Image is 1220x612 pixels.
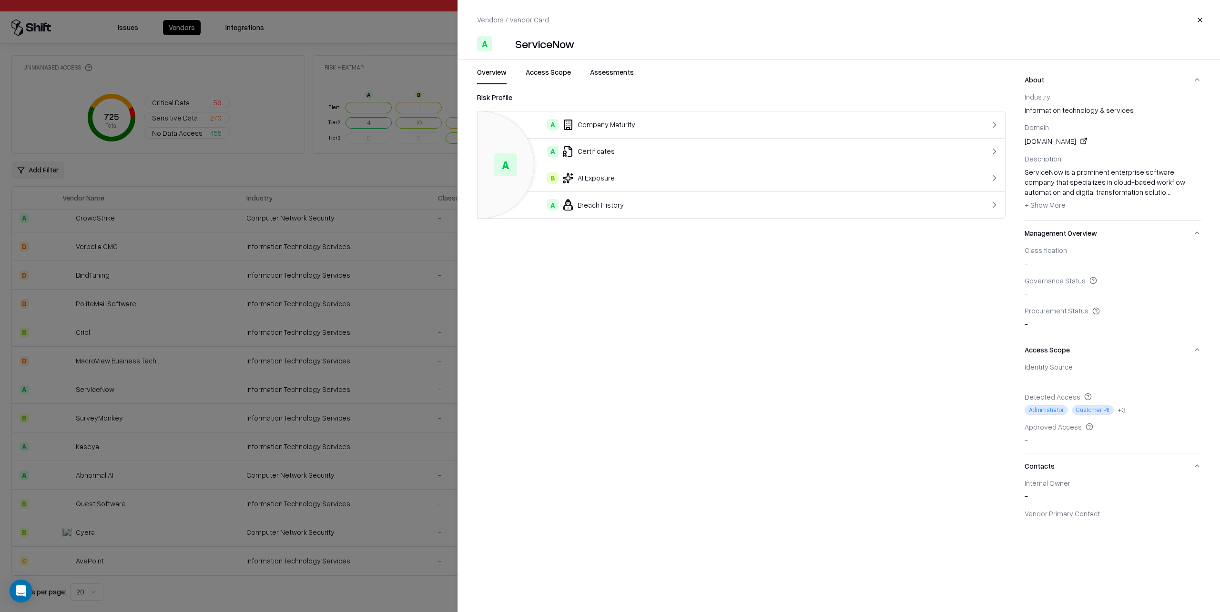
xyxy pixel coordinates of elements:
div: Classification [1025,246,1201,254]
button: Access Scope [1025,337,1201,362]
div: Identity Source [1025,362,1201,371]
button: Overview [477,67,507,84]
div: ServiceNow [515,36,574,51]
div: Approved Access [1025,422,1201,431]
div: - [1025,246,1201,269]
div: - [1025,422,1201,445]
div: Internal Owner [1025,479,1201,487]
div: About [1025,92,1201,220]
div: + 3 [1118,405,1126,415]
p: Vendors / Vendor Card [477,15,549,25]
div: B [547,172,559,184]
div: information technology & services [1025,92,1201,115]
button: Contacts [1025,453,1201,479]
div: Detected Access [1025,392,1201,401]
div: A [494,153,517,176]
div: A [477,36,492,51]
div: Management Overview [1025,246,1201,337]
button: Access Scope [526,67,571,84]
button: About [1025,67,1201,92]
div: - [1025,479,1201,502]
div: Access Scope [1025,362,1201,453]
div: Industry [1025,92,1201,101]
div: A [547,199,559,211]
img: ServiceNow [496,36,511,51]
div: A [547,119,559,130]
button: Management Overview [1025,221,1201,246]
div: - [1025,509,1201,532]
button: +3 [1118,405,1126,415]
div: AI Exposure [485,172,938,184]
div: - [1025,276,1201,299]
div: Procurement Status [1025,306,1201,315]
span: ... [1166,188,1170,196]
img: microsoft365.com [1038,375,1047,385]
div: Breach History [485,199,938,211]
div: Company Maturity [485,119,938,130]
div: [DOMAIN_NAME] [1025,135,1201,147]
span: + Show More [1025,201,1066,209]
div: Risk Profile [477,92,1006,103]
img: entra.microsoft.com [1025,375,1034,385]
div: Governance Status [1025,276,1201,285]
div: ServiceNow is a prominent enterprise software company that specializes in cloud-based workflow au... [1025,167,1201,212]
div: A [547,146,559,157]
span: Customer PII [1072,405,1114,415]
div: Description [1025,154,1201,163]
button: + Show More [1025,197,1066,212]
div: Vendor Primary Contact [1025,509,1201,518]
div: Domain [1025,123,1201,131]
div: Certificates [485,146,938,157]
div: - [1025,306,1201,329]
span: Administrator [1025,405,1068,415]
button: Assessments [590,67,634,84]
div: Contacts [1025,479,1201,539]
